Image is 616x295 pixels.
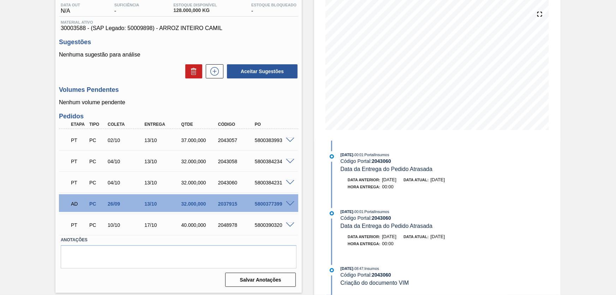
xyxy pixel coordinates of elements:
span: Data atual: [403,235,429,239]
div: 04/10/2025 [106,180,147,185]
div: Pedido em Trânsito [69,217,88,233]
h3: Pedidos [59,113,298,120]
div: 2043057 [216,137,257,143]
span: Criação do documento VIM [341,280,409,286]
div: 5800384231 [253,180,294,185]
p: AD [71,201,86,207]
span: 128.000,000 KG [173,8,217,13]
div: Pedido de Compra [88,159,106,164]
div: Pedido de Compra [88,180,106,185]
div: 5800390320 [253,222,294,228]
p: PT [71,180,86,185]
div: Código [216,122,257,127]
p: PT [71,159,86,164]
div: Qtde [179,122,220,127]
strong: 2043060 [372,272,391,278]
div: Excluir Sugestões [182,64,202,78]
div: Pedido em Trânsito [69,154,88,169]
div: 5800384234 [253,159,294,164]
span: Data anterior: [348,178,380,182]
div: Código Portal: [341,158,508,164]
div: 2037915 [216,201,257,207]
div: Pedido em Trânsito [69,175,88,190]
span: [DATE] [382,177,396,182]
span: [DATE] [430,177,445,182]
div: 32.000,000 [179,201,220,207]
div: N/A [59,3,82,14]
div: 37.000,000 [179,137,220,143]
img: atual [330,211,334,216]
div: Coleta [106,122,147,127]
div: 13/10/2025 [143,159,184,164]
span: : PortalInsumos [363,153,389,157]
div: Nova sugestão [202,64,223,78]
img: atual [330,154,334,159]
div: Código Portal: [341,272,508,278]
div: Pedido de Compra [88,137,106,143]
div: 5800377399 [253,201,294,207]
img: atual [330,268,334,272]
div: 13/10/2025 [143,180,184,185]
label: Anotações [61,235,297,245]
span: [DATE] [341,210,353,214]
span: : Insumos [363,266,379,271]
button: Salvar Anotações [225,273,296,287]
div: Código Portal: [341,215,508,221]
span: Hora Entrega : [348,242,381,246]
div: Pedido de Compra [88,222,106,228]
span: Material ativo [61,20,297,24]
div: 2043058 [216,159,257,164]
div: PO [253,122,294,127]
div: 5800383993 [253,137,294,143]
p: Nenhum volume pendente [59,99,298,106]
strong: 2043060 [372,215,391,221]
div: 13/10/2025 [143,201,184,207]
p: PT [71,222,86,228]
div: 32.000,000 [179,159,220,164]
span: 00:00 [382,184,394,189]
span: Data anterior: [348,235,380,239]
span: Estoque Bloqueado [251,3,297,7]
div: 32.000,000 [179,180,220,185]
div: Aguardando Descarga [69,196,88,212]
div: 2043060 [216,180,257,185]
span: 30003588 - (SAP Legado: 50009898) - ARROZ INTEIRO CAMIL [61,25,297,31]
div: 2048978 [216,222,257,228]
div: 26/09/2025 [106,201,147,207]
span: [DATE] [382,234,396,239]
span: Estoque Disponível [173,3,217,7]
div: 40.000,000 [179,222,220,228]
h3: Volumes Pendentes [59,86,298,94]
span: - 00:01 [353,153,363,157]
span: - 08:47 [353,267,363,271]
div: 04/10/2025 [106,159,147,164]
span: Data out [61,3,80,7]
span: Data da Entrega do Pedido Atrasada [341,166,433,172]
span: 00:00 [382,241,394,246]
span: Hora Entrega : [348,185,381,189]
div: 17/10/2025 [143,222,184,228]
span: : PortalInsumos [363,210,389,214]
p: Nenhuma sugestão para análise [59,52,298,58]
p: PT [71,137,86,143]
span: Data atual: [403,178,429,182]
span: [DATE] [341,153,353,157]
span: [DATE] [341,266,353,271]
h3: Sugestões [59,39,298,46]
div: 10/10/2025 [106,222,147,228]
div: Tipo [88,122,106,127]
div: Aceitar Sugestões [223,64,298,79]
div: 13/10/2025 [143,137,184,143]
button: Aceitar Sugestões [227,64,298,78]
span: - 00:01 [353,210,363,214]
span: Suficiência [114,3,139,7]
div: - [250,3,298,14]
div: Entrega [143,122,184,127]
div: Pedido de Compra [88,201,106,207]
div: Etapa [69,122,88,127]
strong: 2043060 [372,158,391,164]
div: Pedido em Trânsito [69,132,88,148]
span: Data da Entrega do Pedido Atrasada [341,223,433,229]
div: 02/10/2025 [106,137,147,143]
span: [DATE] [430,234,445,239]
